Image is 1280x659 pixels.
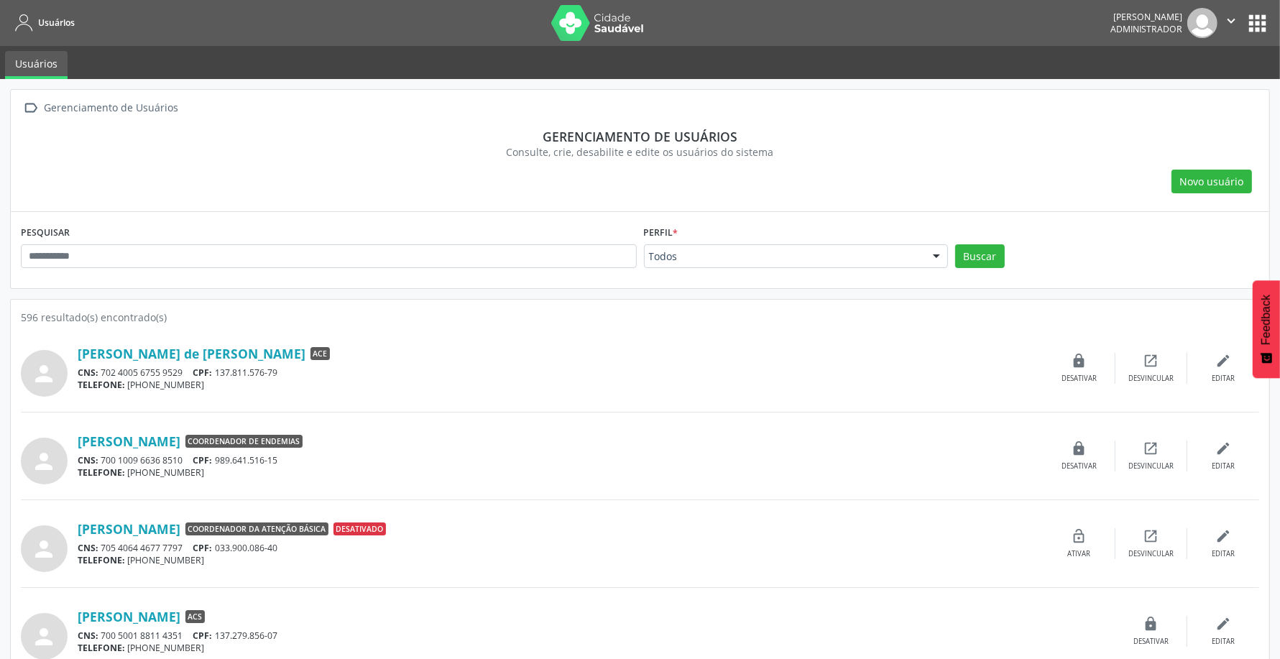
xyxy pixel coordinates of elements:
[310,347,330,360] span: ACE
[185,435,303,448] span: Coordenador de Endemias
[78,379,125,391] span: TELEFONE:
[32,624,57,650] i: person
[78,466,1044,479] div: [PHONE_NUMBER]
[1143,616,1159,632] i: lock
[21,310,1259,325] div: 596 resultado(s) encontrado(s)
[78,433,180,449] a: [PERSON_NAME]
[185,522,328,535] span: Coordenador da Atenção Básica
[78,609,180,625] a: [PERSON_NAME]
[649,249,918,264] span: Todos
[78,554,125,566] span: TELEFONE:
[21,98,181,119] a:  Gerenciamento de Usuários
[193,542,213,554] span: CPF:
[1110,23,1182,35] span: Administrador
[1260,295,1273,345] span: Feedback
[78,346,305,361] a: [PERSON_NAME] de [PERSON_NAME]
[1187,8,1217,38] img: img
[333,522,386,535] span: Desativado
[1128,549,1174,559] div: Desvincular
[1215,528,1231,544] i: edit
[78,630,1115,642] div: 700 5001 8811 4351 137.279.856-07
[32,448,57,474] i: person
[1217,8,1245,38] button: 
[31,129,1249,144] div: Gerenciamento de usuários
[78,466,125,479] span: TELEFONE:
[31,144,1249,160] div: Consulte, crie, desabilite e edite os usuários do sistema
[1212,637,1235,647] div: Editar
[193,454,213,466] span: CPF:
[1062,461,1097,471] div: Desativar
[1133,637,1169,647] div: Desativar
[78,379,1044,391] div: [PHONE_NUMBER]
[10,11,75,34] a: Usuários
[1223,13,1239,29] i: 
[1212,374,1235,384] div: Editar
[1072,353,1087,369] i: lock
[1072,528,1087,544] i: lock_open
[42,98,181,119] div: Gerenciamento de Usuários
[1215,616,1231,632] i: edit
[78,554,1044,566] div: [PHONE_NUMBER]
[1068,549,1091,559] div: Ativar
[1062,374,1097,384] div: Desativar
[78,642,1115,654] div: [PHONE_NUMBER]
[193,367,213,379] span: CPF:
[78,367,1044,379] div: 702 4005 6755 9529 137.811.576-79
[78,367,98,379] span: CNS:
[78,542,1044,554] div: 705 4064 4677 7797 033.900.086-40
[1128,461,1174,471] div: Desvincular
[78,642,125,654] span: TELEFONE:
[1253,280,1280,378] button: Feedback - Mostrar pesquisa
[1143,441,1159,456] i: open_in_new
[32,536,57,562] i: person
[1212,549,1235,559] div: Editar
[1215,441,1231,456] i: edit
[1128,374,1174,384] div: Desvincular
[1171,170,1252,194] button: Novo usuário
[1110,11,1182,23] div: [PERSON_NAME]
[21,222,70,244] label: PESQUISAR
[193,630,213,642] span: CPF:
[5,51,68,79] a: Usuários
[1143,353,1159,369] i: open_in_new
[78,542,98,554] span: CNS:
[32,361,57,387] i: person
[1072,441,1087,456] i: lock
[1215,353,1231,369] i: edit
[1212,461,1235,471] div: Editar
[1143,528,1159,544] i: open_in_new
[1180,174,1244,189] span: Novo usuário
[644,222,678,244] label: Perfil
[78,454,1044,466] div: 700 1009 6636 8510 989.641.516-15
[78,521,180,537] a: [PERSON_NAME]
[78,454,98,466] span: CNS:
[185,610,205,623] span: ACS
[1245,11,1270,36] button: apps
[955,244,1005,269] button: Buscar
[38,17,75,29] span: Usuários
[78,630,98,642] span: CNS:
[21,98,42,119] i: 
